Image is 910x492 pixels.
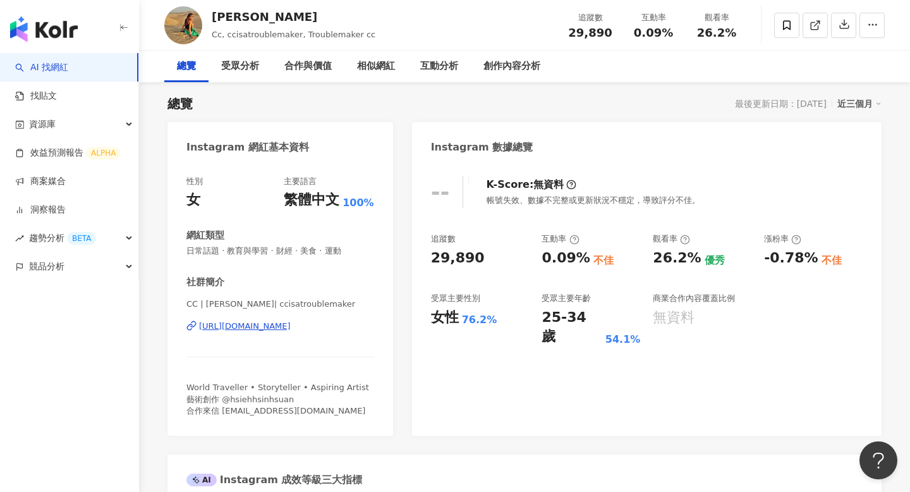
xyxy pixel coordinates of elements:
div: 網紅類型 [186,229,224,242]
img: logo [10,16,78,42]
a: [URL][DOMAIN_NAME] [186,321,374,332]
div: 受眾主要年齡 [542,293,591,304]
span: 100% [343,196,373,210]
div: K-Score : [487,178,577,192]
div: Instagram 成效等級三大指標 [186,473,362,487]
div: -- [431,179,450,205]
div: 追蹤數 [431,233,456,245]
div: 25-34 歲 [542,308,602,347]
span: 0.09% [634,27,673,39]
span: 29,890 [568,26,612,39]
img: KOL Avatar [164,6,202,44]
span: 26.2% [697,27,736,39]
div: 互動分析 [420,59,458,74]
div: 帳號失效、數據不完整或更新狀況不穩定，導致評分不佳。 [487,195,700,206]
div: 商業合作內容覆蓋比例 [653,293,735,304]
div: 互動率 [542,233,579,245]
span: Cc, ccisatroublemaker, Troublemaker cc [212,30,375,39]
div: 無資料 [653,308,695,328]
div: 繁體中文 [284,190,339,210]
div: 優秀 [705,254,725,268]
div: 無資料 [533,178,564,192]
div: 觀看率 [653,233,690,245]
a: 效益預測報告ALPHA [15,147,121,159]
span: rise [15,234,24,243]
div: 0.09% [542,249,590,268]
div: 互動率 [629,11,677,24]
div: 漲粉率 [764,233,801,245]
a: 商案媒合 [15,175,66,188]
div: 受眾主要性別 [431,293,480,304]
div: 不佳 [822,254,842,268]
span: 日常話題 · 教育與學習 · 財經 · 美食 · 運動 [186,245,374,257]
div: 女 [186,190,200,210]
div: 女性 [431,308,459,328]
div: 受眾分析 [221,59,259,74]
div: 追蹤數 [566,11,614,24]
a: searchAI 找網紅 [15,61,68,74]
div: 性別 [186,176,203,187]
div: Instagram 數據總覽 [431,140,533,154]
div: 29,890 [431,249,485,268]
span: CC | [PERSON_NAME]| ccisatroublemaker [186,298,374,310]
div: 76.2% [462,313,497,327]
span: 競品分析 [29,252,64,281]
div: [URL][DOMAIN_NAME] [199,321,291,332]
div: 近三個月 [837,95,882,112]
div: 54.1% [605,333,641,347]
a: 找貼文 [15,90,57,102]
div: AI [186,474,217,486]
div: Instagram 網紅基本資料 [186,140,309,154]
span: 趨勢分析 [29,224,96,252]
div: 最後更新日期：[DATE] [735,99,827,109]
div: [PERSON_NAME] [212,9,375,25]
div: 觀看率 [693,11,741,24]
a: 洞察報告 [15,204,66,216]
div: 創作內容分析 [483,59,540,74]
span: World Traveller • Storyteller • Aspiring Artist 藝術創作 @hsiehhsinhsuan 合作來信 [EMAIL_ADDRESS][DOMAIN_... [186,383,369,415]
div: 不佳 [593,254,614,268]
div: 相似網紅 [357,59,395,74]
div: 26.2% [653,249,701,268]
div: 合作與價值 [284,59,332,74]
div: BETA [67,232,96,245]
div: 總覽 [167,95,193,113]
div: -0.78% [764,249,818,268]
iframe: Help Scout Beacon - Open [859,441,897,479]
span: 資源庫 [29,110,56,138]
div: 主要語言 [284,176,317,187]
div: 社群簡介 [186,276,224,289]
div: 總覽 [177,59,196,74]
